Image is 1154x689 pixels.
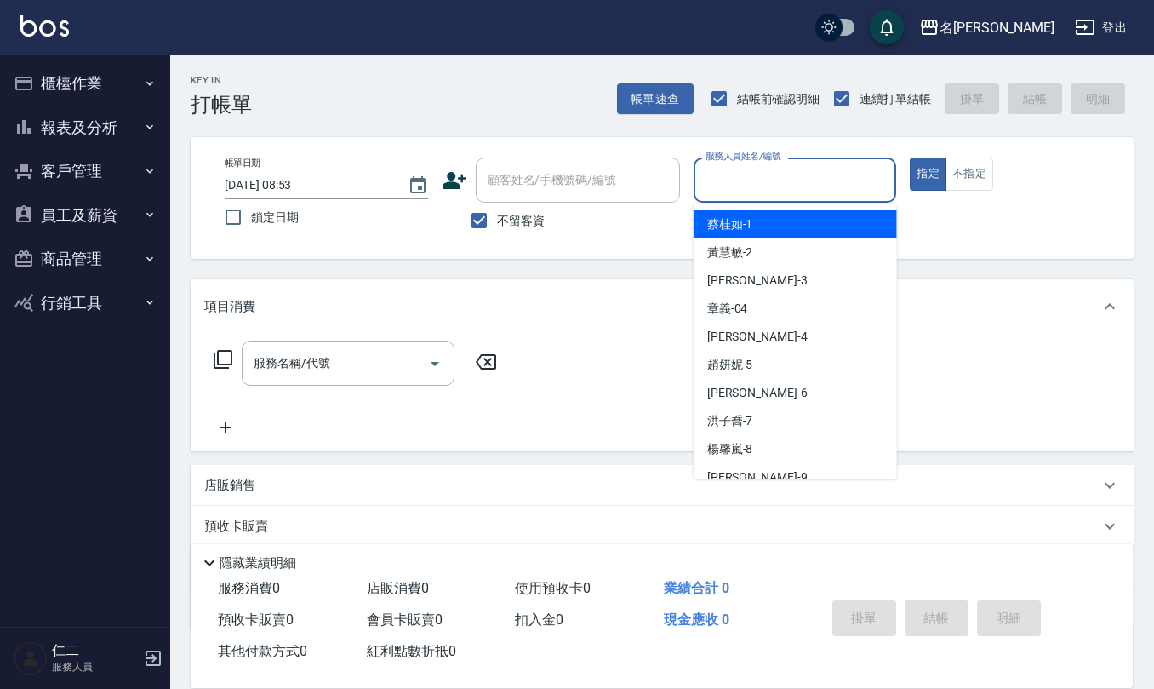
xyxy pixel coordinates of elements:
[664,611,729,628] span: 現金應收 0
[251,209,299,227] span: 鎖定日期
[218,611,294,628] span: 預收卡販賣 0
[218,643,307,659] span: 其他付款方式 0
[945,158,993,191] button: 不指定
[7,237,163,281] button: 商品管理
[707,328,808,346] span: [PERSON_NAME] -4
[225,157,260,169] label: 帳單日期
[218,580,280,596] span: 服務消費 0
[1068,12,1134,43] button: 登出
[707,300,748,318] span: 章義 -04
[7,193,163,238] button: 員工及薪資
[204,518,268,536] p: 預收卡販賣
[7,61,163,106] button: 櫃檯作業
[664,580,729,596] span: 業績合計 0
[367,611,443,628] span: 會員卡販賣 0
[737,90,820,108] span: 結帳前確認明細
[191,93,252,117] h3: 打帳單
[20,15,69,37] img: Logo
[940,17,1054,38] div: 名[PERSON_NAME]
[7,281,163,325] button: 行銷工具
[225,171,391,199] input: YYYY/MM/DD hh:mm
[707,412,753,430] span: 洪子喬 -7
[52,642,139,659] h5: 仁二
[191,506,1134,547] div: 預收卡販賣
[706,150,780,163] label: 服務人員姓名/編號
[14,641,48,675] img: Person
[515,580,591,596] span: 使用預收卡 0
[204,298,255,316] p: 項目消費
[7,106,163,150] button: 報表及分析
[191,465,1134,506] div: 店販銷售
[860,90,931,108] span: 連續打單結帳
[397,165,438,206] button: Choose date, selected date is 2025-08-25
[52,659,139,675] p: 服務人員
[870,10,904,44] button: save
[7,149,163,193] button: 客戶管理
[707,440,753,458] span: 楊馨嵐 -8
[707,244,753,261] span: 黃慧敏 -2
[617,83,694,115] button: 帳單速查
[707,215,753,233] span: 蔡桂如 -1
[191,75,252,86] h2: Key In
[497,212,545,230] span: 不留客資
[707,356,753,374] span: 趙妍妮 -5
[707,468,808,486] span: [PERSON_NAME] -9
[707,272,808,290] span: [PERSON_NAME] -3
[912,10,1061,45] button: 名[PERSON_NAME]
[204,477,255,495] p: 店販銷售
[707,384,808,402] span: [PERSON_NAME] -6
[191,279,1134,334] div: 項目消費
[910,158,946,191] button: 指定
[367,643,456,659] span: 紅利點數折抵 0
[220,554,296,572] p: 隱藏業績明細
[367,580,429,596] span: 店販消費 0
[515,611,563,628] span: 扣入金 0
[421,350,448,377] button: Open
